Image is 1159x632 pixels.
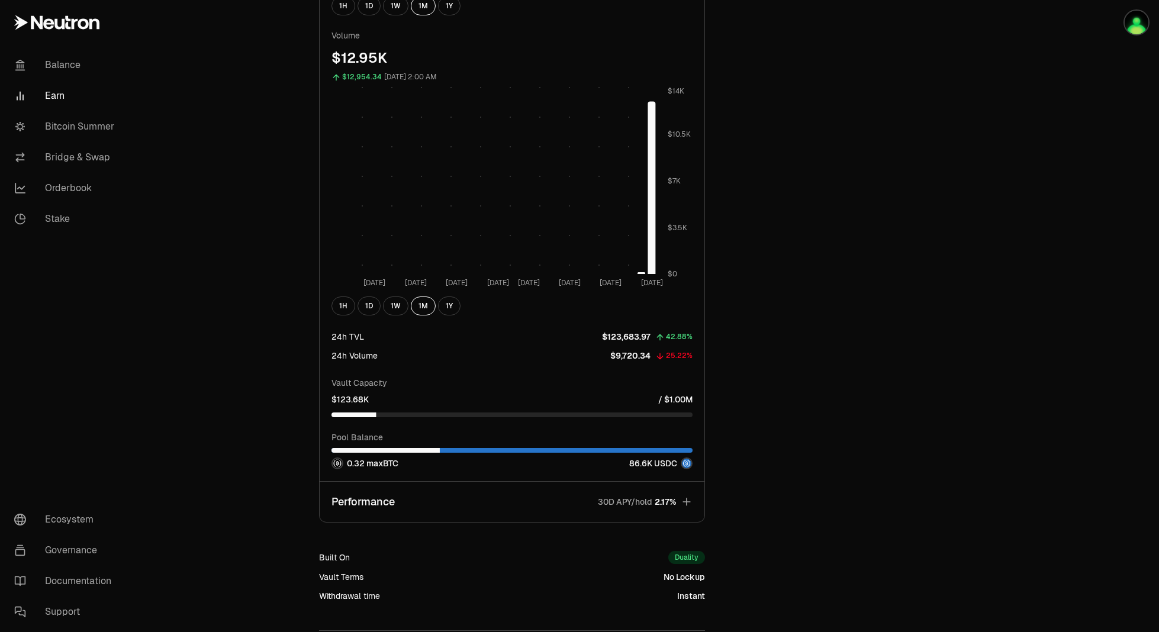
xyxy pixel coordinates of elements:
p: 30D APY/hold [598,496,652,508]
tspan: [DATE] [487,278,509,288]
tspan: $14K [668,86,684,96]
tspan: [DATE] [518,278,540,288]
p: Vault Capacity [331,377,693,389]
div: $12.95K [331,49,693,67]
div: 42.88% [666,330,693,344]
img: USDC Logo [682,459,691,468]
tspan: [DATE] [363,278,385,288]
p: Pool Balance [331,431,693,443]
a: Earn [5,80,128,111]
div: Duality [668,551,705,564]
a: Support [5,596,128,627]
a: Balance [5,50,128,80]
div: 24h TVL [331,331,364,343]
a: Governance [5,535,128,566]
tspan: $10.5K [668,130,691,139]
a: Documentation [5,566,128,596]
p: $9,720.34 [610,350,651,362]
button: 1W [383,296,408,315]
div: 25.22% [666,349,693,363]
button: 1H [331,296,355,315]
a: Ecosystem [5,504,128,535]
div: 0.32 maxBTC [331,457,398,469]
img: Oldbloom [1125,11,1148,34]
p: Volume [331,30,693,41]
button: Performance30D APY/hold2.17% [320,482,704,522]
button: 1M [411,296,436,315]
div: 24h Volume [331,350,378,362]
div: No Lockup [664,571,705,583]
p: $123,683.97 [602,331,651,343]
tspan: [DATE] [446,278,468,288]
div: Built On [319,552,350,563]
a: Orderbook [5,173,128,204]
div: $12,954.34 [342,70,382,84]
div: Instant [677,590,705,602]
tspan: [DATE] [559,278,581,288]
div: Withdrawal time [319,590,380,602]
p: / $1.00M [658,394,693,405]
tspan: $0 [668,269,677,279]
p: $123.68K [331,394,369,405]
tspan: [DATE] [600,278,622,288]
tspan: $3.5K [668,223,687,233]
a: Bridge & Swap [5,142,128,173]
button: 1D [358,296,381,315]
img: maxBTC Logo [333,459,342,468]
div: 86.6K USDC [629,457,693,469]
tspan: $7K [668,176,681,186]
tspan: [DATE] [405,278,427,288]
span: 2.17% [655,496,676,508]
tspan: [DATE] [641,278,663,288]
button: 1Y [438,296,461,315]
a: Stake [5,204,128,234]
div: Vault Terms [319,571,363,583]
a: Bitcoin Summer [5,111,128,142]
p: Performance [331,494,395,510]
div: [DATE] 2:00 AM [384,70,437,84]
